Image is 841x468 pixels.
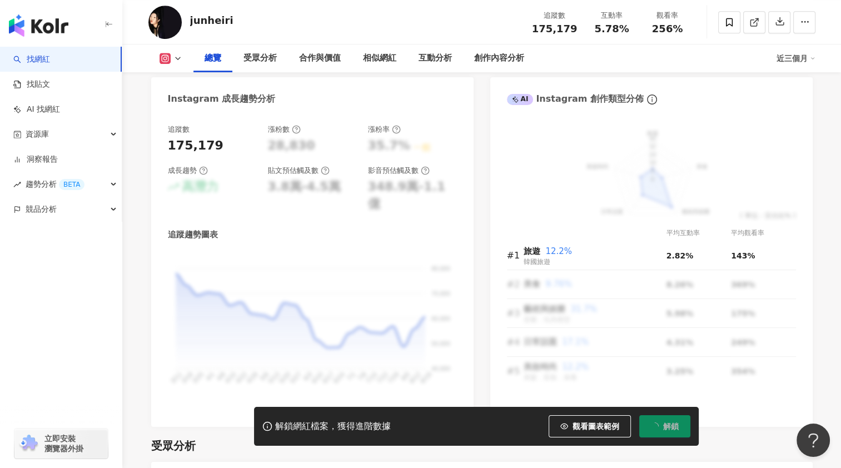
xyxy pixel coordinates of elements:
div: 成長趨勢 [168,166,208,176]
div: 漲粉率 [368,125,401,135]
a: 找貼文 [13,79,50,90]
button: 解鎖 [639,415,690,437]
div: 解鎖網紅檔案，獲得進階數據 [275,421,391,432]
div: 總覽 [205,52,221,65]
div: 追蹤數 [168,125,190,135]
span: 5.78% [594,23,629,34]
div: 追蹤趨勢圖表 [168,229,218,241]
div: 平均互動率 [666,228,731,238]
a: search找網紅 [13,54,50,65]
div: Instagram 創作類型分佈 [507,93,644,105]
button: 觀看圖表範例 [549,415,631,437]
div: #1 [507,248,524,262]
span: 2.82% [666,251,694,260]
div: Instagram 成長趨勢分析 [168,93,276,105]
img: KOL Avatar [148,6,182,39]
div: 相似網紅 [363,52,396,65]
div: 追蹤數 [532,10,578,21]
span: 旅遊 [524,246,540,256]
a: chrome extension立即安裝 瀏覽器外掛 [14,429,108,459]
span: 143% [731,251,755,260]
img: logo [9,14,68,37]
span: 256% [652,23,683,34]
span: 趨勢分析 [26,172,84,197]
a: AI 找網紅 [13,104,60,115]
img: chrome extension [18,435,39,452]
span: 175,179 [532,23,578,34]
div: BETA [59,179,84,190]
div: 觀看率 [646,10,689,21]
div: 受眾分析 [243,52,277,65]
span: 12.2% [545,246,572,256]
span: rise [13,181,21,188]
div: 互動分析 [419,52,452,65]
div: 175,179 [168,137,223,155]
span: 資源庫 [26,122,49,147]
span: loading [650,422,659,430]
span: 競品分析 [26,197,57,222]
div: 合作與價值 [299,52,341,65]
div: 平均觀看率 [731,228,796,238]
span: 立即安裝 瀏覽器外掛 [44,434,83,454]
div: 貼文預估觸及數 [268,166,330,176]
div: AI [507,94,534,105]
div: 互動率 [591,10,633,21]
div: junheiri [190,13,233,27]
span: info-circle [645,93,659,106]
span: 解鎖 [663,422,679,431]
div: 漲粉數 [268,125,301,135]
div: 受眾分析 [151,438,196,454]
a: 洞察報告 [13,154,58,165]
span: 韓國旅遊 [524,258,550,266]
div: 近三個月 [777,49,815,67]
div: 影音預估觸及數 [368,166,430,176]
span: 觀看圖表範例 [573,422,619,431]
div: 創作內容分析 [474,52,524,65]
